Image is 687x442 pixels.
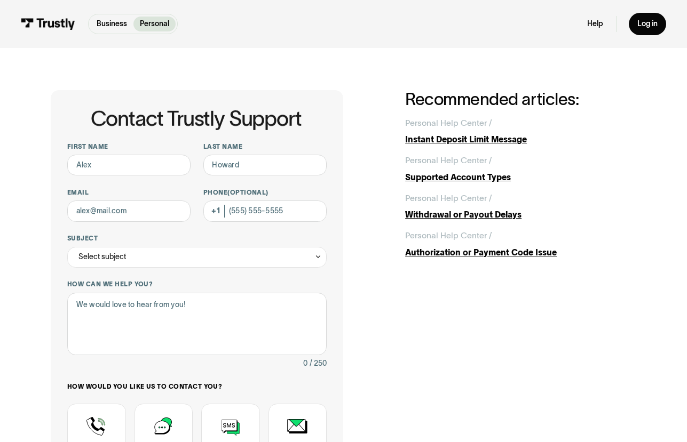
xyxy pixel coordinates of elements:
[637,19,658,29] div: Log in
[78,251,126,263] div: Select subject
[405,117,492,130] div: Personal Help Center /
[67,280,327,288] label: How can we help you?
[65,107,327,130] h1: Contact Trustly Support
[67,188,191,197] label: Email
[587,19,603,29] a: Help
[67,234,327,243] label: Subject
[405,154,636,183] a: Personal Help Center /Supported Account Types
[405,229,636,259] a: Personal Help Center /Authorization or Payment Code Issue
[133,17,176,31] a: Personal
[405,133,636,146] div: Instant Deposit Limit Message
[203,155,327,175] input: Howard
[405,246,636,259] div: Authorization or Payment Code Issue
[405,192,636,221] a: Personal Help Center /Withdrawal or Payout Delays
[405,171,636,184] div: Supported Account Types
[67,155,191,175] input: Alex
[303,357,307,370] div: 0
[405,192,492,205] div: Personal Help Center /
[203,200,327,221] input: (555) 555-5555
[91,17,134,31] a: Business
[405,90,636,109] h2: Recommended articles:
[67,200,191,221] input: alex@mail.com
[405,208,636,221] div: Withdrawal or Payout Delays
[405,154,492,167] div: Personal Help Center /
[405,117,636,146] a: Personal Help Center /Instant Deposit Limit Message
[97,19,127,30] p: Business
[67,247,327,268] div: Select subject
[140,19,169,30] p: Personal
[310,357,327,370] div: / 250
[67,382,327,391] label: How would you like us to contact you?
[203,142,327,151] label: Last name
[227,189,269,196] span: (Optional)
[405,229,492,242] div: Personal Help Center /
[203,188,327,197] label: Phone
[21,18,75,30] img: Trustly Logo
[67,142,191,151] label: First name
[629,13,666,35] a: Log in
